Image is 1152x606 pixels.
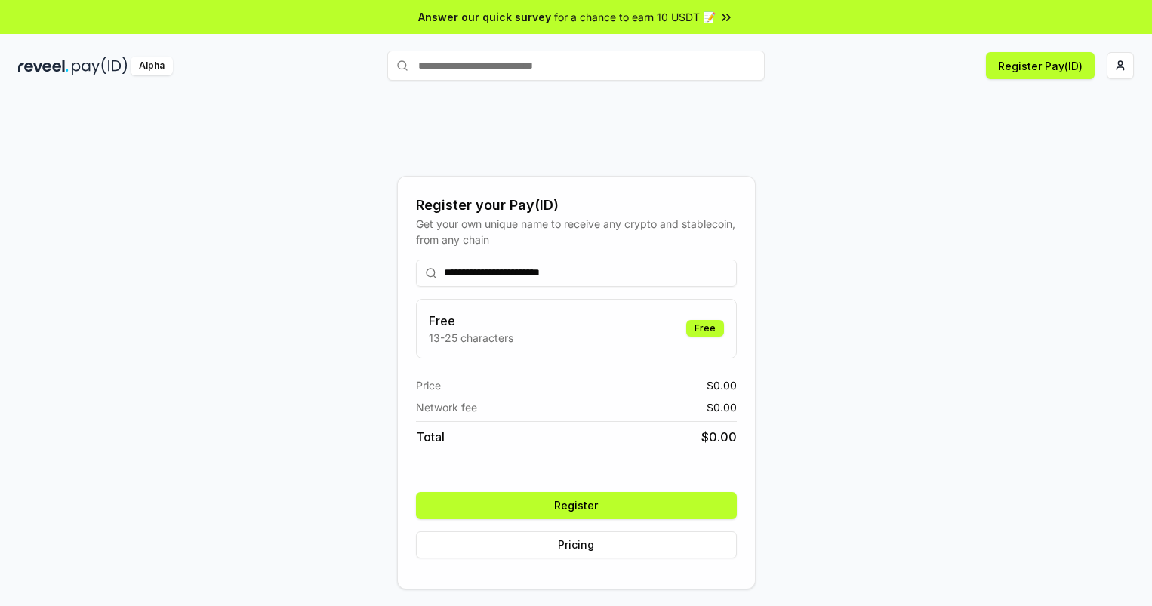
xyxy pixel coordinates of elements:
[416,399,477,415] span: Network fee
[416,195,737,216] div: Register your Pay(ID)
[416,492,737,519] button: Register
[429,312,513,330] h3: Free
[72,57,128,75] img: pay_id
[131,57,173,75] div: Alpha
[707,377,737,393] span: $ 0.00
[18,57,69,75] img: reveel_dark
[416,531,737,558] button: Pricing
[686,320,724,337] div: Free
[418,9,551,25] span: Answer our quick survey
[416,216,737,248] div: Get your own unique name to receive any crypto and stablecoin, from any chain
[554,9,716,25] span: for a chance to earn 10 USDT 📝
[986,52,1095,79] button: Register Pay(ID)
[416,428,445,446] span: Total
[701,428,737,446] span: $ 0.00
[416,377,441,393] span: Price
[429,330,513,346] p: 13-25 characters
[707,399,737,415] span: $ 0.00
